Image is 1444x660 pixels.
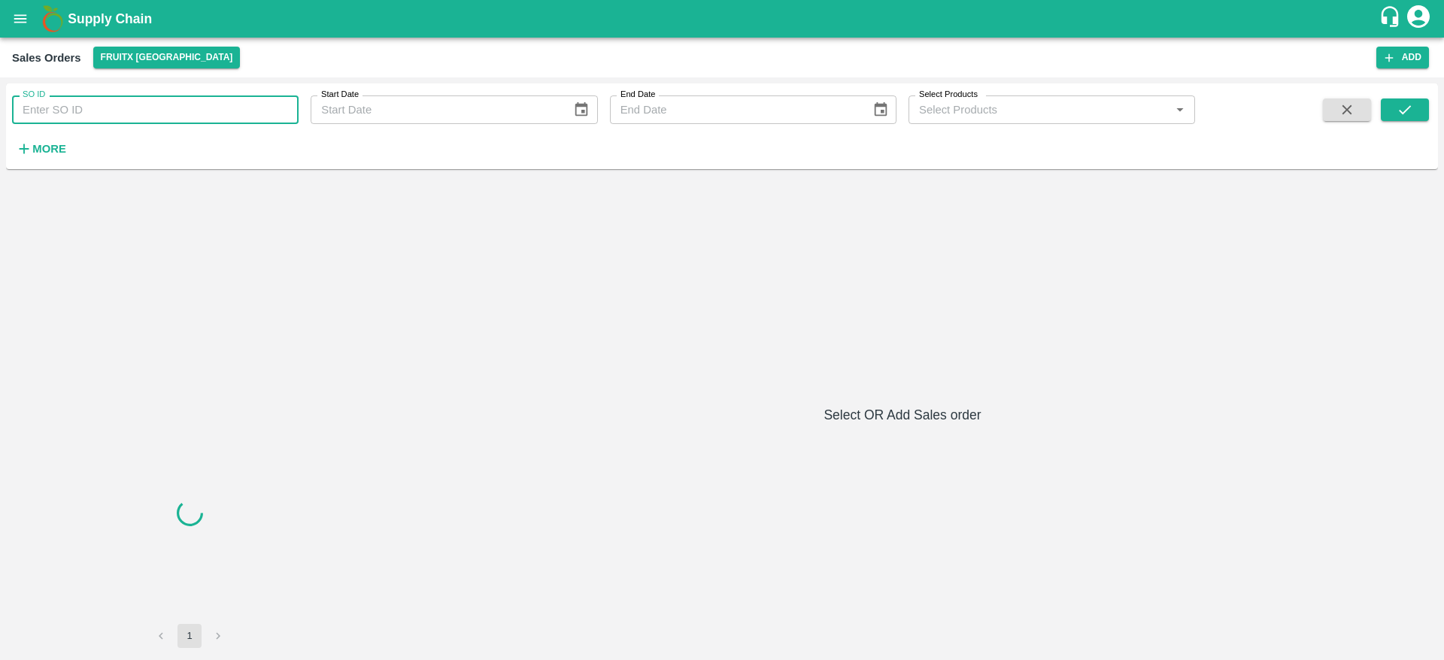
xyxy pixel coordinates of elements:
[68,11,152,26] b: Supply Chain
[3,2,38,36] button: open drawer
[12,136,70,162] button: More
[147,624,232,648] nav: pagination navigation
[567,95,596,124] button: Choose date
[620,89,655,101] label: End Date
[68,8,1379,29] a: Supply Chain
[919,89,978,101] label: Select Products
[913,100,1166,120] input: Select Products
[1170,100,1190,120] button: Open
[38,4,68,34] img: logo
[1405,3,1432,35] div: account of current user
[177,624,202,648] button: page 1
[12,95,299,124] input: Enter SO ID
[610,95,860,124] input: End Date
[12,48,81,68] div: Sales Orders
[373,404,1432,425] h6: Select OR Add Sales order
[311,95,561,124] input: Start Date
[866,95,895,124] button: Choose date
[32,143,66,155] strong: More
[93,47,241,68] button: Select DC
[23,89,45,101] label: SO ID
[1376,47,1429,68] button: Add
[321,89,359,101] label: Start Date
[1379,5,1405,32] div: customer-support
